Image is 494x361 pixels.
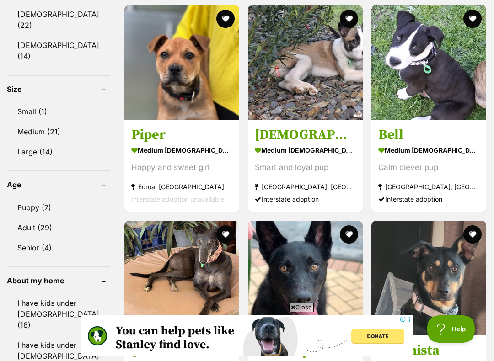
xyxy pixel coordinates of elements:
button: favourite [216,225,235,244]
strong: medium [DEMOGRAPHIC_DATA] Dog [131,143,232,157]
button: favourite [340,225,358,244]
img: Ravenista - Australian Kelpie Dog [371,221,486,335]
div: Interstate adoption [378,193,479,205]
a: Bell medium [DEMOGRAPHIC_DATA] Dog Calm clever pup [GEOGRAPHIC_DATA], [GEOGRAPHIC_DATA] Interstat... [371,119,486,212]
strong: [GEOGRAPHIC_DATA], [GEOGRAPHIC_DATA] [255,180,356,193]
strong: medium [DEMOGRAPHIC_DATA] Dog [378,143,479,157]
strong: medium [DEMOGRAPHIC_DATA] Dog [255,143,356,157]
a: [DEMOGRAPHIC_DATA] (14) [7,36,110,66]
div: Interstate adoption [255,193,356,205]
h3: Ravenista [378,342,479,360]
a: [DEMOGRAPHIC_DATA] medium [DEMOGRAPHIC_DATA] Dog Smart and loyal pup [GEOGRAPHIC_DATA], [GEOGRAPH... [248,119,363,212]
button: favourite [216,10,235,28]
iframe: Help Scout Beacon - Open [427,315,476,343]
button: favourite [340,10,358,28]
img: Bell - Mixed breed Dog [371,5,486,120]
button: favourite [463,225,482,244]
a: Adult (29) [7,218,110,237]
a: [DEMOGRAPHIC_DATA] (22) [7,5,110,35]
header: Size [7,85,110,93]
strong: [GEOGRAPHIC_DATA], [GEOGRAPHIC_DATA] [378,180,479,193]
button: favourite [463,10,482,28]
h3: [DEMOGRAPHIC_DATA] [255,126,356,143]
span: Close [289,303,314,312]
header: Age [7,180,110,189]
img: Chloe, the greyhound - Greyhound Dog [124,221,239,335]
a: I have kids under [DEMOGRAPHIC_DATA] (18) [7,293,110,334]
iframe: Advertisement [81,315,413,356]
a: Medium (21) [7,122,110,141]
img: Bodhi - Mixed breed Dog [248,5,363,120]
div: Happy and sweet girl [131,161,232,174]
div: Calm clever pup [378,161,479,174]
h3: Bell [378,126,479,143]
strong: Euroa, [GEOGRAPHIC_DATA] [131,180,232,193]
img: Blue Bayou - Australian Kelpie Dog [248,221,363,335]
span: Interstate adoption unavailable [131,195,224,203]
img: Piper - Staffordshire Bull Terrier Dog [124,5,239,120]
div: Smart and loyal pup [255,161,356,174]
a: Small (1) [7,102,110,121]
header: About my home [7,276,110,285]
a: Senior (4) [7,238,110,257]
a: Puppy (7) [7,198,110,217]
a: Large (14) [7,142,110,161]
a: Piper medium [DEMOGRAPHIC_DATA] Dog Happy and sweet girl Euroa, [GEOGRAPHIC_DATA] Interstate adop... [124,119,239,212]
h3: Piper [131,126,232,143]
